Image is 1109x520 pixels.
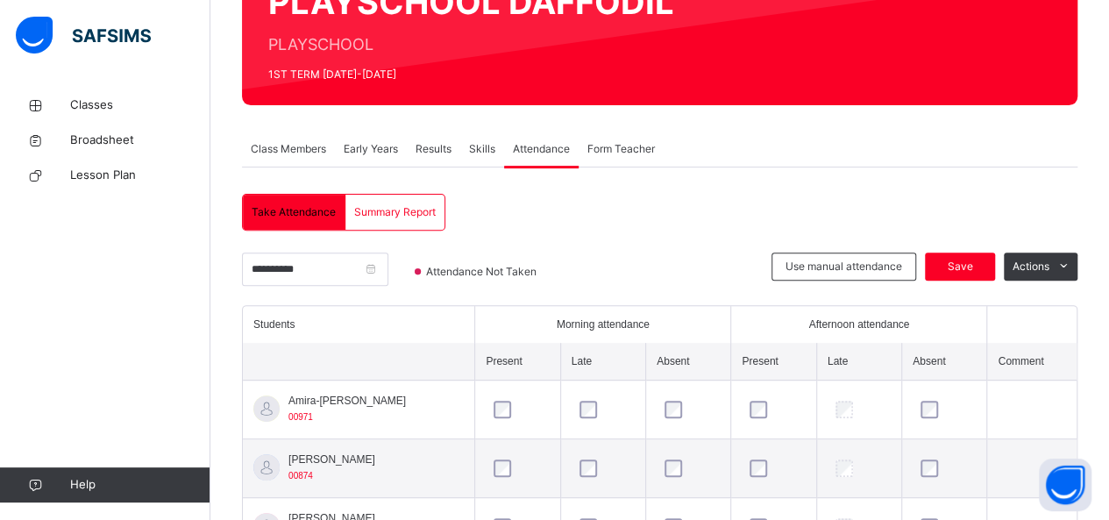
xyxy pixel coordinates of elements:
span: 00874 [288,471,313,481]
span: Amira-[PERSON_NAME] [288,393,406,409]
span: Take Attendance [252,204,336,220]
span: Afternoon attendance [809,317,910,332]
span: Use manual attendance [786,259,902,274]
span: Results [416,141,451,157]
span: Actions [1013,259,1049,274]
span: Attendance [513,141,570,157]
span: 00971 [288,412,313,422]
th: Present [475,343,560,381]
button: Open asap [1039,459,1091,511]
span: Class Members [251,141,326,157]
img: safsims [16,17,151,53]
th: Absent [646,343,731,381]
th: Late [816,343,901,381]
th: Students [243,306,475,343]
span: Lesson Plan [70,167,210,184]
th: Comment [987,343,1077,381]
th: Late [560,343,645,381]
span: [PERSON_NAME] [288,452,375,467]
span: Form Teacher [587,141,655,157]
th: Absent [902,343,987,381]
span: Skills [469,141,495,157]
span: 1ST TERM [DATE]-[DATE] [268,67,674,82]
span: Save [938,259,982,274]
span: Summary Report [354,204,436,220]
th: Present [731,343,816,381]
span: Attendance Not Taken [424,264,542,280]
span: Morning attendance [557,317,650,332]
span: Broadsheet [70,132,210,149]
span: Early Years [344,141,398,157]
span: Help [70,476,210,494]
span: Classes [70,96,210,114]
